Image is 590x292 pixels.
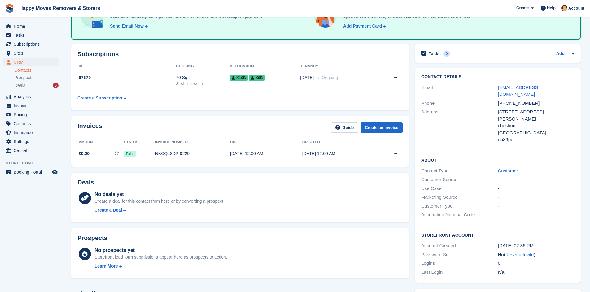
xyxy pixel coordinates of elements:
span: Create [516,5,529,11]
div: cheshunt [498,122,575,129]
div: Customer Source [421,176,498,183]
a: Add [556,50,565,57]
div: [DATE] 02:36 PM [498,242,575,249]
a: Prospects [14,74,59,81]
div: [GEOGRAPHIC_DATA] [498,129,575,137]
span: CRM [14,58,51,66]
div: 70 Sqft [176,74,230,81]
a: Deals 6 [14,82,59,89]
a: menu [3,101,59,110]
div: Add Payment Card [343,23,382,29]
div: Address [421,108,498,143]
th: Created [302,138,374,147]
span: Prospects [14,75,33,81]
a: Create a Subscription [77,92,126,104]
div: n/a [498,269,575,276]
span: Pricing [14,110,51,119]
a: Resend Invite [505,252,534,257]
h2: About [421,157,575,163]
a: [EMAIL_ADDRESS][DOMAIN_NAME] [498,85,540,97]
a: Learn More [94,263,227,269]
a: menu [3,110,59,119]
div: Storefront lead form submissions appear here as prospects to action. [94,254,227,260]
span: Settings [14,137,51,146]
div: - [498,211,575,218]
div: Customer Type [421,203,498,210]
a: menu [3,128,59,137]
div: Phone [421,100,498,107]
a: Create an Invoice [361,122,403,133]
h2: Prospects [77,235,107,242]
span: Ongoing [321,75,338,80]
div: No [498,251,575,258]
span: [DATE] [300,74,314,81]
div: Account Created [421,242,498,249]
th: Booking [176,61,230,71]
span: ( ) [504,252,535,257]
div: [DATE] 12:00 AM [230,150,302,157]
th: Invoice number [155,138,230,147]
th: Tenancy [300,61,376,71]
a: menu [3,22,59,31]
h2: Tasks [429,51,441,57]
th: Amount [77,138,124,147]
div: Send Email Now [110,23,144,29]
div: [STREET_ADDRESS][PERSON_NAME] [498,108,575,122]
span: Subscriptions [14,40,51,49]
span: Analytics [14,92,51,101]
div: Password Set [421,251,498,258]
img: Steven Fry [561,5,567,11]
span: K10B [230,75,248,81]
a: Customer [498,168,518,173]
span: Storefront [6,160,62,166]
div: 6 [53,83,59,88]
div: Create a Subscription [77,95,122,101]
th: Allocation [230,61,300,71]
a: Contacts [14,67,59,73]
a: Add Payment Card [341,23,387,29]
span: Account [568,5,584,11]
div: [PHONE_NUMBER] [498,100,575,107]
span: Booking Portal [14,168,51,176]
a: menu [3,119,59,128]
span: Insurance [14,128,51,137]
div: Learn More [94,263,118,269]
div: - [498,185,575,192]
a: menu [3,31,59,40]
span: Invoices [14,101,51,110]
a: menu [3,58,59,66]
div: - [498,176,575,183]
a: menu [3,92,59,101]
div: - [498,194,575,201]
span: K9B [249,75,265,81]
span: Home [14,22,51,31]
a: menu [3,146,59,155]
div: Email [421,84,498,98]
a: Create a Deal [94,207,224,214]
span: Help [547,5,556,11]
div: No deals yet [94,191,224,198]
span: Sites [14,49,51,57]
div: Use Case [421,185,498,192]
a: Guide [331,122,358,133]
a: Happy Moves Removers & Storers [17,3,103,13]
span: Deals [14,83,25,88]
span: Paid [124,151,135,157]
span: £0.00 [79,150,90,157]
div: NKCQL8DP-0229 [155,150,230,157]
span: Tasks [14,31,51,40]
div: Contact Type [421,167,498,175]
h2: Subscriptions [77,51,403,58]
span: Capital [14,146,51,155]
th: ID [77,61,176,71]
h2: Deals [77,179,94,186]
div: No prospects yet [94,247,227,254]
div: Create a Deal [94,207,122,214]
h2: Invoices [77,122,102,133]
div: Sawbridgeworth [176,81,230,87]
a: menu [3,168,59,176]
a: menu [3,40,59,49]
div: 0 [443,51,450,57]
div: [DATE] 12:00 AM [302,150,374,157]
h2: Contact Details [421,74,575,79]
